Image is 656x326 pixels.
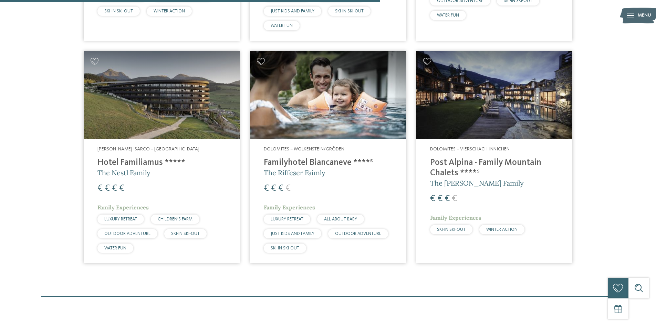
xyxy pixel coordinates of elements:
span: Dolomites – Vierschach-Innichen [430,147,510,151]
img: Looking for family hotels? Find the best ones here! [84,51,240,139]
span: The Nestl Family [97,168,150,177]
img: Looking for family hotels? Find the best ones here! [250,51,406,139]
span: € [271,184,276,193]
span: WINTER ACTION [486,227,518,232]
span: SKI-IN SKI-OUT [271,246,299,250]
span: Family Experiences [97,204,149,211]
span: LUXURY RETREAT [271,217,303,221]
span: € [437,194,442,203]
span: WATER FUN [437,13,459,18]
span: JUST KIDS AND FAMILY [271,231,314,236]
span: SKI-IN SKI-OUT [335,9,364,13]
span: The [PERSON_NAME] Family [430,179,524,187]
span: OUTDOOR ADVENTURE [335,231,381,236]
span: The Riffeser Faimly [264,168,325,177]
span: € [445,194,450,203]
span: WATER FUN [271,23,293,28]
span: Family Experiences [264,204,315,211]
span: € [97,184,103,193]
span: SKI-IN SKI-OUT [171,231,200,236]
span: € [112,184,117,193]
h4: Familyhotel Biancaneve ****ˢ [264,158,392,168]
span: WINTER ACTION [154,9,185,13]
span: Dolomites – Wolkenstein/Gröden [264,147,344,151]
span: € [430,194,435,203]
span: JUST KIDS AND FAMILY [271,9,314,13]
span: € [264,184,269,193]
span: CHILDREN’S FARM [158,217,192,221]
span: SKI-IN SKI-OUT [437,227,466,232]
span: ALL ABOUT BABY [324,217,357,221]
span: € [452,194,457,203]
img: Post Alpina - Family Mountain Chalets ****ˢ [416,51,572,139]
span: € [278,184,283,193]
span: € [119,184,124,193]
span: OUTDOOR ADVENTURE [104,231,150,236]
a: Looking for family hotels? Find the best ones here! [PERSON_NAME] Isarco – [GEOGRAPHIC_DATA] Hote... [84,51,240,263]
span: WATER FUN [104,246,126,250]
span: € [105,184,110,193]
a: Looking for family hotels? Find the best ones here! Dolomites – Vierschach-Innichen Post Alpina -... [416,51,572,263]
span: SKI-IN SKI-OUT [104,9,133,13]
span: [PERSON_NAME] Isarco – [GEOGRAPHIC_DATA] [97,147,199,151]
span: Family Experiences [430,214,481,221]
a: Looking for family hotels? Find the best ones here! Dolomites – Wolkenstein/Gröden Familyhotel Bi... [250,51,406,263]
span: LUXURY RETREAT [104,217,137,221]
h4: Post Alpina - Family Mountain Chalets ****ˢ [430,158,559,178]
span: € [285,184,291,193]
